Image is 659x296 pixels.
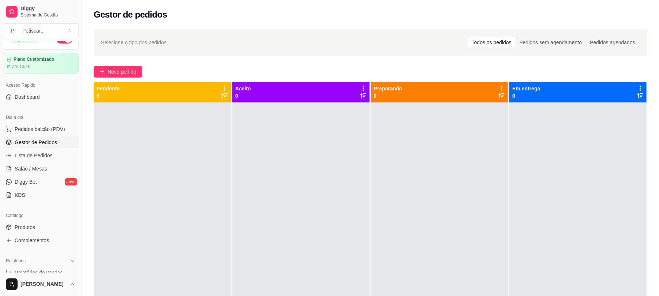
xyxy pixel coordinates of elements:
[15,165,47,172] span: Salão / Mesas
[3,235,79,246] a: Complementos
[9,27,16,34] span: P
[15,269,63,276] span: Relatórios de vendas
[3,163,79,175] a: Salão / Mesas
[235,92,251,100] p: 0
[22,27,45,34] div: Petiscar ...
[15,139,57,146] span: Gestor de Pedidos
[468,37,516,48] div: Todos os pedidos
[15,178,37,186] span: Diggy Bot
[15,237,49,244] span: Complementos
[97,92,120,100] p: 0
[14,57,54,62] article: Plano Customizado
[94,9,167,20] h2: Gestor de pedidos
[20,281,67,288] span: [PERSON_NAME]
[20,5,76,12] span: Diggy
[3,267,79,278] a: Relatórios de vendas
[3,3,79,20] a: DiggySistema de Gestão
[100,69,105,74] span: plus
[235,85,251,92] p: Aceito
[374,85,402,92] p: Preparando
[3,150,79,161] a: Lista de Pedidos
[3,176,79,188] a: Diggy Botnovo
[3,53,79,74] a: Plano Customizadoaté 13/10
[3,79,79,91] div: Acesso Rápido
[12,64,30,70] article: até 13/10
[94,66,142,78] button: Novo pedido
[3,210,79,221] div: Catálogo
[15,152,53,159] span: Lista de Pedidos
[97,85,120,92] p: Pendente
[3,189,79,201] a: KDS
[3,112,79,123] div: Dia a dia
[20,12,76,18] span: Sistema de Gestão
[3,23,79,38] button: Select a team
[512,85,540,92] p: Em entrega
[374,92,402,100] p: 0
[108,68,136,76] span: Novo pedido
[3,136,79,148] a: Gestor de Pedidos
[3,91,79,103] a: Dashboard
[586,37,639,48] div: Pedidos agendados
[15,125,65,133] span: Pedidos balcão (PDV)
[512,92,540,100] p: 0
[3,123,79,135] button: Pedidos balcão (PDV)
[15,191,25,199] span: KDS
[516,37,586,48] div: Pedidos sem agendamento
[15,93,40,101] span: Dashboard
[15,224,35,231] span: Produtos
[6,258,26,264] span: Relatórios
[3,276,79,293] button: [PERSON_NAME]
[101,38,166,46] span: Selecione o tipo dos pedidos
[3,221,79,233] a: Produtos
